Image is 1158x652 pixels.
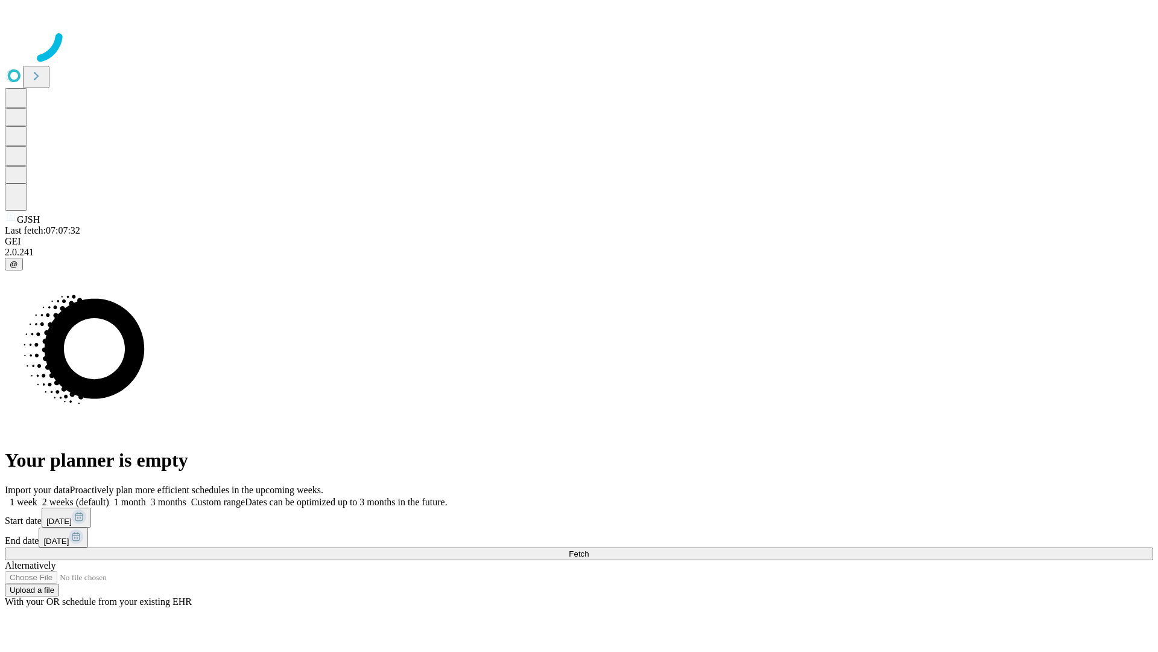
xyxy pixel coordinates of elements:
[42,497,109,507] span: 2 weeks (default)
[5,236,1153,247] div: GEI
[39,528,88,548] button: [DATE]
[245,497,447,507] span: Dates can be optimized up to 3 months in the future.
[42,508,91,528] button: [DATE]
[569,549,589,558] span: Fetch
[114,497,146,507] span: 1 month
[191,497,245,507] span: Custom range
[5,258,23,270] button: @
[5,584,59,596] button: Upload a file
[70,485,323,495] span: Proactively plan more efficient schedules in the upcoming weeks.
[5,596,192,607] span: With your OR schedule from your existing EHR
[5,225,80,235] span: Last fetch: 07:07:32
[5,449,1153,471] h1: Your planner is empty
[151,497,186,507] span: 3 months
[17,214,40,225] span: GJSH
[5,560,55,570] span: Alternatively
[5,548,1153,560] button: Fetch
[5,508,1153,528] div: Start date
[5,485,70,495] span: Import your data
[5,247,1153,258] div: 2.0.241
[43,537,69,546] span: [DATE]
[10,260,18,269] span: @
[10,497,37,507] span: 1 week
[5,528,1153,548] div: End date
[46,517,72,526] span: [DATE]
